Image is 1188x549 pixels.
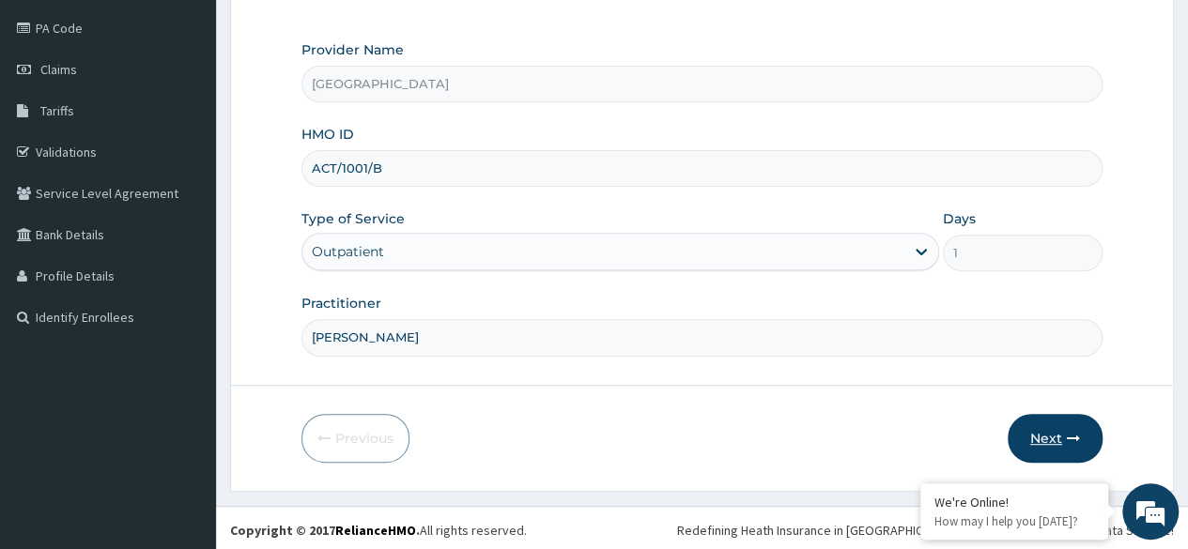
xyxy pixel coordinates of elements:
div: Outpatient [312,242,384,261]
div: Redefining Heath Insurance in [GEOGRAPHIC_DATA] using Telemedicine and Data Science! [677,521,1174,540]
span: Tariffs [40,102,74,119]
span: Claims [40,61,77,78]
p: How may I help you today? [934,513,1094,529]
a: RelianceHMO [335,522,416,539]
div: Chat with us now [98,105,316,130]
span: We're online! [109,159,259,348]
label: Provider Name [301,40,404,59]
div: Minimize live chat window [308,9,353,54]
button: Previous [301,414,409,463]
label: Type of Service [301,209,405,228]
strong: Copyright © 2017 . [230,522,420,539]
label: HMO ID [301,125,354,144]
img: d_794563401_company_1708531726252_794563401 [35,94,76,141]
textarea: Type your message and hit 'Enter' [9,357,358,422]
button: Next [1008,414,1103,463]
label: Days [943,209,976,228]
input: Enter Name [301,319,1103,356]
input: Enter HMO ID [301,150,1103,187]
div: We're Online! [934,494,1094,511]
label: Practitioner [301,294,381,313]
